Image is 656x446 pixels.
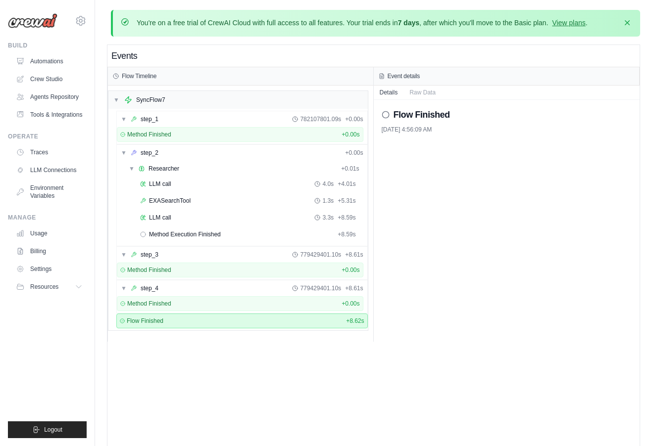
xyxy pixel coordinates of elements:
button: Details [374,86,404,99]
span: + 8.59s [338,214,355,222]
iframe: Chat Widget [606,399,656,446]
span: + 0.00s [342,300,359,308]
button: Raw Data [404,86,442,99]
span: + 0.00s [345,149,363,157]
img: Logo [8,13,57,28]
span: + 8.62s [346,317,364,325]
button: Logout [8,421,87,438]
div: [DATE] 4:56:09 AM [382,126,632,134]
span: + 0.01s [341,165,359,173]
a: Traces [12,144,87,160]
span: Method Finished [127,300,171,308]
span: EXASearchTool [149,197,191,205]
h3: Event details [388,72,420,80]
div: Researcher [149,165,179,173]
a: View plans [552,19,585,27]
a: Billing [12,243,87,259]
div: Manage [8,214,87,222]
span: 779429401.10s [300,284,341,292]
span: Method Finished [127,266,171,274]
span: Method Execution Finished [149,230,221,238]
div: SyncFlow7 [136,96,165,104]
div: Build [8,42,87,49]
span: 3.3s [322,214,334,222]
div: step_3 [141,251,158,259]
div: step_4 [141,284,158,292]
h3: Flow Timeline [122,72,156,80]
span: + 8.61s [345,284,363,292]
a: Tools & Integrations [12,107,87,123]
span: + 0.00s [342,131,359,138]
span: ▼ [129,165,135,173]
div: Operate [8,133,87,140]
a: Environment Variables [12,180,87,204]
span: ▼ [113,96,119,104]
span: + 0.00s [342,266,359,274]
div: step_2 [141,149,158,157]
span: 4.0s [322,180,334,188]
div: step_1 [141,115,158,123]
a: Usage [12,225,87,241]
button: Resources [12,279,87,295]
span: ▼ [121,115,127,123]
span: + 5.31s [338,197,355,205]
span: Resources [30,283,58,291]
span: + 8.59s [338,230,355,238]
span: ▼ [121,149,127,157]
span: Logout [44,426,62,434]
h2: Events [111,49,137,63]
p: You're on a free trial of CrewAI Cloud with full access to all features. Your trial ends in , aft... [137,18,588,28]
h2: Flow Finished [394,108,450,122]
span: Flow Finished [127,317,163,325]
span: LLM call [149,214,171,222]
span: + 0.00s [345,115,363,123]
span: + 4.01s [338,180,355,188]
strong: 7 days [398,19,419,27]
span: 779429401.10s [300,251,341,259]
a: Automations [12,53,87,69]
a: Settings [12,261,87,277]
span: LLM call [149,180,171,188]
span: 1.3s [322,197,334,205]
span: ▼ [121,284,127,292]
a: LLM Connections [12,162,87,178]
span: 782107801.09s [300,115,341,123]
span: Method Finished [127,131,171,138]
a: Agents Repository [12,89,87,105]
span: ▼ [121,251,127,259]
a: Crew Studio [12,71,87,87]
span: + 8.61s [345,251,363,259]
